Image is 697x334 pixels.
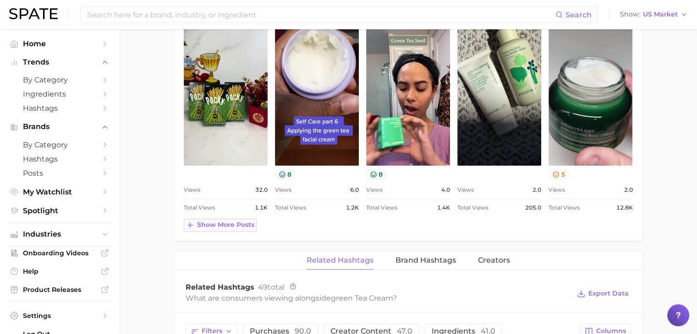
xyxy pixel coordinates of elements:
span: Views [457,184,474,195]
a: Settings [7,309,112,323]
span: Total Views [184,202,215,213]
span: US Market [643,12,678,17]
button: ShowUS Market [618,9,690,21]
span: green tea cream [331,294,393,302]
span: Home [23,39,96,48]
span: Brand Hashtags [395,256,456,264]
span: 6.0 [350,184,359,195]
span: My Watchlist [23,188,96,196]
span: 12.8k [616,202,632,213]
span: 205.0 [525,202,541,213]
span: Views [366,184,383,195]
span: Views [184,184,200,195]
span: 49 [258,283,268,291]
a: by Category [7,73,112,87]
a: Spotlight [7,204,112,218]
a: My Watchlist [7,185,112,199]
span: Posts [23,169,96,178]
span: Views [275,184,291,195]
a: Hashtags [7,152,112,166]
span: Total Views [549,202,580,213]
button: Brands [7,120,112,134]
span: Total Views [275,202,306,213]
span: 2.0 [532,184,541,195]
span: 32.0 [255,184,268,195]
span: Export Data [588,290,629,297]
a: Help [7,264,112,278]
button: Trends [7,55,112,69]
a: Onboarding Videos [7,246,112,260]
span: by Category [23,140,96,149]
span: 4.0 [441,184,450,195]
span: total [258,283,285,291]
span: Brands [23,123,96,131]
a: Product Releases [7,283,112,296]
button: 8 [275,169,296,179]
span: by Category [23,75,96,84]
span: Hashtags [23,155,96,163]
span: Related Hashtags [186,283,254,291]
span: Product Releases [23,286,96,294]
span: 1.4k [437,202,450,213]
div: What are consumers viewing alongside ? [186,292,571,304]
span: Onboarding Videos [23,249,96,257]
input: Search here for a brand, industry, or ingredient [86,7,555,22]
span: Search [565,11,592,19]
span: Total Views [457,202,488,213]
span: Ingredients [23,90,96,98]
span: Help [23,267,96,275]
button: Show more posts [184,219,257,232]
span: 2.0 [624,184,632,195]
span: Settings [23,312,96,320]
img: SPATE [9,8,58,19]
span: 1.1k [255,202,268,213]
span: Related Hashtags [307,256,373,264]
button: 5 [549,169,569,179]
button: Export Data [575,287,631,300]
button: 8 [366,169,387,179]
a: Ingredients [7,87,112,101]
a: Home [7,37,112,51]
span: Spotlight [23,206,96,215]
a: Posts [7,166,112,180]
span: Show [620,12,640,17]
span: Views [549,184,565,195]
span: Hashtags [23,104,96,113]
span: Creators [478,256,510,264]
span: 1.2k [346,202,359,213]
span: Industries [23,230,96,238]
span: Show more posts [197,221,254,229]
a: by Category [7,138,112,152]
span: Total Views [366,202,397,213]
button: Industries [7,227,112,241]
a: Hashtags [7,101,112,115]
span: Trends [23,58,96,66]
